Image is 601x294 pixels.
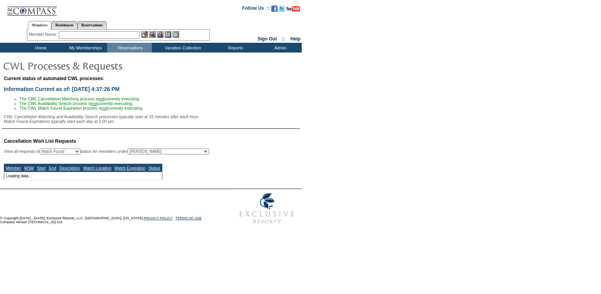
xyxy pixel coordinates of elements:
[77,21,107,29] a: Reservations
[157,31,163,38] img: Impersonate
[19,106,143,110] span: The CWL Match Found Expiration process is currently executing.
[29,31,59,38] div: Member Name:
[6,166,21,170] a: Member
[144,216,172,220] a: PRIVACY POLICY
[18,43,62,52] td: Home
[232,189,302,228] img: Exclusive Resorts
[286,8,300,12] a: Subscribe to our YouTube Channel
[165,31,171,38] img: Reservations
[257,36,277,42] a: Sign Out
[271,5,278,12] img: Become our fan on Facebook
[19,96,141,101] span: The CWL Cancellation Matching process is currently executing.
[24,166,34,170] a: MSM
[59,166,80,170] a: Description
[279,8,285,12] a: Follow us on Twitter
[83,166,111,170] a: Match Location
[141,31,148,38] img: b_edit.gif
[62,43,107,52] td: My Memberships
[4,138,76,144] span: Cancellation Wish List Requests
[107,43,152,52] td: Reservations
[290,36,300,42] a: Help
[149,31,156,38] img: View
[51,21,77,29] a: Residences
[282,36,285,42] span: ::
[49,166,56,170] a: End
[242,5,270,14] td: Follow Us ::
[212,43,257,52] td: Reports
[286,6,300,12] img: Subscribe to our YouTube Channel
[257,43,302,52] td: Admin
[4,76,104,81] span: Current status of automated CWL processes:
[102,106,107,110] u: not
[4,149,209,154] div: View all requests in status for members under
[19,101,133,106] span: The CWL Availability Search process is currently executing.
[176,216,202,220] a: TERMS OF USE
[148,166,160,170] a: Status
[172,31,179,38] img: b_calculator.gif
[152,43,212,52] td: Vacation Collection
[91,101,97,106] u: not
[279,5,285,12] img: Follow us on Twitter
[28,21,52,30] a: Members
[114,166,145,170] a: Match Expiration
[4,114,300,124] div: CWL Cancellation Matching and Availability Search processes typically start at 15 minutes after e...
[37,166,46,170] a: Start
[271,8,278,12] a: Become our fan on Facebook
[4,86,119,92] span: Information Current as of: [DATE] 4:37:26 PM
[98,96,104,101] u: not
[4,172,162,180] td: Loading data...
